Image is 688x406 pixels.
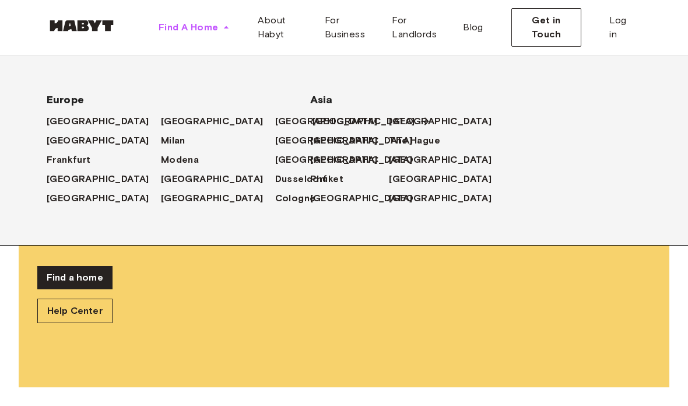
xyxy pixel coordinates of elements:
a: For Business [315,9,383,47]
a: About Habyt [248,9,315,47]
a: Frankfurt [47,153,103,167]
a: [GEOGRAPHIC_DATA] [389,153,503,167]
span: [GEOGRAPHIC_DATA] [310,192,413,206]
span: [GEOGRAPHIC_DATA] [310,153,413,167]
span: Cologne [275,192,316,206]
span: [GEOGRAPHIC_DATA] [275,115,378,129]
a: [GEOGRAPHIC_DATA] [389,115,503,129]
a: [GEOGRAPHIC_DATA] [161,173,275,187]
a: Log in [600,9,641,47]
span: [GEOGRAPHIC_DATA] [47,115,149,129]
button: Find A Home [149,16,239,40]
span: [GEOGRAPHIC_DATA] [275,134,378,148]
span: Asia [310,93,378,107]
a: [GEOGRAPHIC_DATA] [275,134,389,148]
span: Get in Touch [521,14,572,42]
span: [GEOGRAPHIC_DATA] [47,173,149,187]
span: About Habyt [258,14,306,42]
span: [GEOGRAPHIC_DATA] [389,115,492,129]
span: For Business [325,14,374,42]
span: [GEOGRAPHIC_DATA] [47,192,149,206]
span: [GEOGRAPHIC_DATA] [161,115,264,129]
a: [GEOGRAPHIC_DATA] [310,134,424,148]
span: Log in [609,14,632,42]
a: Milan [161,134,197,148]
a: Cologne [275,192,328,206]
a: Blog [454,9,493,47]
span: Frankfurt [47,153,91,167]
a: [GEOGRAPHIC_DATA] [310,192,424,206]
span: [GEOGRAPHIC_DATA] [389,192,492,206]
a: Find a home [37,267,113,290]
span: Modena [161,153,199,167]
a: For Landlords [382,9,454,47]
a: [GEOGRAPHIC_DATA] [47,192,161,206]
a: [GEOGRAPHIC_DATA] [313,115,427,129]
span: [GEOGRAPHIC_DATA] [313,115,415,129]
a: [GEOGRAPHIC_DATA] [47,173,161,187]
span: [GEOGRAPHIC_DATA] [161,173,264,187]
span: [GEOGRAPHIC_DATA] [47,134,149,148]
a: [GEOGRAPHIC_DATA] [275,115,389,129]
a: [GEOGRAPHIC_DATA] [389,192,503,206]
span: Phuket [310,173,343,187]
a: [GEOGRAPHIC_DATA] [161,115,275,129]
span: [GEOGRAPHIC_DATA] [310,134,413,148]
a: [GEOGRAPHIC_DATA] [161,192,275,206]
span: [GEOGRAPHIC_DATA] [275,153,378,167]
a: [GEOGRAPHIC_DATA] [389,173,503,187]
span: [GEOGRAPHIC_DATA] [161,192,264,206]
a: Dusseldorf [275,173,339,187]
a: [GEOGRAPHIC_DATA] [275,153,389,167]
span: [GEOGRAPHIC_DATA] [389,173,492,187]
a: [GEOGRAPHIC_DATA] [47,134,161,148]
span: For Landlords [392,14,444,42]
a: [GEOGRAPHIC_DATA] [310,153,424,167]
span: Milan [161,134,185,148]
span: Dusseldorf [275,173,328,187]
span: Blog [463,21,483,35]
a: Help Center [37,299,113,324]
span: Europe [47,93,273,107]
img: Habyt [47,20,117,32]
a: [GEOGRAPHIC_DATA] [47,115,161,129]
a: Modena [161,153,210,167]
a: Phuket [310,173,355,187]
button: Get in Touch [511,9,582,47]
a: The Hague [389,134,452,148]
span: Find A Home [159,21,218,35]
span: [GEOGRAPHIC_DATA] [389,153,492,167]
